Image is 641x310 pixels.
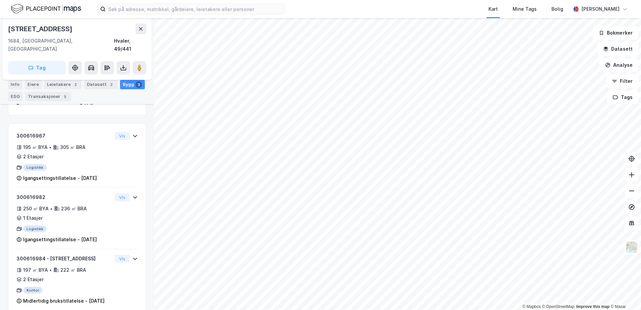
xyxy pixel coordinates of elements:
div: 1684, [GEOGRAPHIC_DATA], [GEOGRAPHIC_DATA] [8,37,114,53]
button: Vis [115,193,130,201]
div: 236 ㎡ BRA [61,205,87,213]
div: Kart [488,5,498,13]
button: Tag [8,61,66,74]
button: Vis [115,132,130,140]
div: Bygg [120,80,145,89]
div: 222 ㎡ BRA [60,266,86,274]
div: 305 ㎡ BRA [60,143,85,151]
img: logo.f888ab2527a4732fd821a326f86c7f29.svg [11,3,81,15]
div: 2 [72,81,79,88]
div: Hvaler, 49/441 [114,37,146,53]
div: 5 [62,93,68,100]
div: 2 [108,81,115,88]
div: Eiere [25,80,42,89]
input: Søk på adresse, matrikkel, gårdeiere, leietakere eller personer [106,4,285,14]
button: Vis [115,255,130,263]
div: 300616984 - [STREET_ADDRESS] [16,255,112,263]
div: 3 [135,81,142,88]
iframe: Chat Widget [491,40,641,310]
div: 250 ㎡ BYA [23,205,49,213]
div: 195 ㎡ BYA [23,143,48,151]
div: 197 ㎡ BYA [23,266,48,274]
div: [STREET_ADDRESS] [8,23,74,34]
div: 1 Etasjer [23,214,43,222]
div: 2 Etasjer [23,275,44,283]
div: 300616967 [16,132,112,140]
div: Midlertidig brukstillatelse - [DATE] [23,297,105,305]
div: Leietakere [44,80,81,89]
div: 300616982 [16,193,112,201]
div: [PERSON_NAME] [581,5,620,13]
div: ESG [8,92,22,101]
div: Bolig [551,5,563,13]
div: Igangsettingstillatelse - [DATE] [23,236,97,244]
div: • [50,206,53,211]
div: Mine Tags [513,5,537,13]
button: Bokmerker [593,26,638,40]
div: • [49,267,52,273]
div: Transaksjoner [25,92,71,101]
div: 2 Etasjer [23,153,44,161]
div: • [49,145,52,150]
div: Datasett [84,80,117,89]
div: Info [8,80,22,89]
div: Igangsettingstillatelse - [DATE] [23,174,97,182]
